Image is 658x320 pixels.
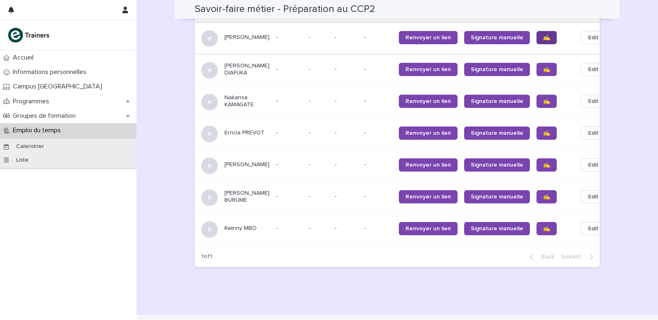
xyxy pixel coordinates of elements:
span: ✍️ [543,35,550,41]
span: Signature manuelle [471,67,523,72]
span: Signature manuelle [471,162,523,168]
span: Edit [588,193,598,201]
tr: Erncia PREVOT--- --Renvoyer un lienSignature manuelle✍️Edit [195,117,619,149]
a: Signature manuelle [464,127,530,140]
h2: Savoir-faire métier - Préparation au CCP2 [195,3,375,15]
p: Erncia PREVOT [224,129,269,136]
a: Renvoyer un lien [399,190,458,203]
img: K0CqGN7SDeD6s4JG8KQk [7,27,52,43]
tr: Nakansa KAMAGATE--- --Renvoyer un lienSignature manuelle✍️Edit [195,85,619,117]
p: Campus [GEOGRAPHIC_DATA] [10,83,109,91]
p: Informations personnelles [10,68,93,76]
p: - [309,160,312,168]
p: - [364,34,392,41]
p: [PERSON_NAME] DIAFUKA [224,62,269,76]
span: Signature manuelle [471,35,523,41]
a: ✍️ [536,222,557,235]
span: Signature manuelle [471,130,523,136]
tr: [PERSON_NAME]--- --Renvoyer un lienSignature manuelle✍️Edit [195,149,619,181]
tr: [PERSON_NAME] DIAFUKA--- --Renvoyer un lienSignature manuelle✍️Edit [195,53,619,85]
p: - [335,193,358,200]
p: - [276,98,302,105]
button: Edit [581,127,606,140]
p: - [364,129,392,136]
a: Signature manuelle [464,158,530,172]
p: - [364,161,392,168]
p: - [276,193,302,200]
button: Edit [581,190,606,203]
span: Edit [588,129,598,137]
a: ✍️ [536,95,557,108]
span: Renvoyer un lien [405,98,451,104]
p: Emploi du temps [10,127,67,134]
p: - [309,128,312,136]
span: ✍️ [543,98,550,104]
p: - [335,225,358,232]
p: 1 of 1 [195,246,219,267]
p: - [276,66,302,73]
span: ✍️ [543,226,550,232]
span: Renvoyer un lien [405,194,451,200]
p: Programmes [10,98,56,105]
span: ✍️ [543,67,550,72]
p: Accueil [10,54,40,62]
button: Edit [581,222,606,235]
p: - [276,161,302,168]
p: - [364,66,392,73]
span: Edit [588,161,598,169]
a: Signature manuelle [464,63,530,76]
span: Renvoyer un lien [405,162,451,168]
p: Liste [10,157,35,164]
p: - [276,34,302,41]
p: [PERSON_NAME] [224,34,269,41]
button: Back [523,253,558,260]
p: Kwinny MBO [224,225,269,232]
span: Edit [588,97,598,105]
span: Signature manuelle [471,98,523,104]
a: ✍️ [536,127,557,140]
a: Renvoyer un lien [399,158,458,172]
a: Renvoyer un lien [399,63,458,76]
p: - [335,34,358,41]
p: - [309,64,312,73]
p: - [335,161,358,168]
p: - [364,225,392,232]
span: ✍️ [543,130,550,136]
p: - [276,225,302,232]
span: Renvoyer un lien [405,130,451,136]
button: Edit [581,63,606,76]
a: Signature manuelle [464,222,530,235]
p: - [364,98,392,105]
span: Renvoyer un lien [405,226,451,232]
a: Signature manuelle [464,31,530,44]
a: ✍️ [536,158,557,172]
a: Signature manuelle [464,190,530,203]
span: ✍️ [543,194,550,200]
p: - [276,129,302,136]
p: [PERSON_NAME] BURUME [224,190,269,204]
p: - [309,191,312,200]
p: - [309,223,312,232]
p: - [335,98,358,105]
p: - [364,193,392,200]
span: Edit [588,224,598,233]
p: - [335,129,358,136]
tr: [PERSON_NAME]--- --Renvoyer un lienSignature manuelle✍️Edit [195,21,619,53]
p: Groupes de formation [10,112,82,120]
a: Signature manuelle [464,95,530,108]
button: Edit [581,95,606,108]
span: Back [536,254,554,260]
span: Renvoyer un lien [405,35,451,41]
a: ✍️ [536,190,557,203]
p: - [309,32,312,41]
a: ✍️ [536,31,557,44]
p: - [309,96,312,105]
button: Edit [581,158,606,172]
a: Renvoyer un lien [399,31,458,44]
span: Edit [588,65,598,74]
a: Renvoyer un lien [399,222,458,235]
span: ✍️ [543,162,550,168]
a: Renvoyer un lien [399,127,458,140]
button: Next [558,253,600,260]
button: Edit [581,31,606,44]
